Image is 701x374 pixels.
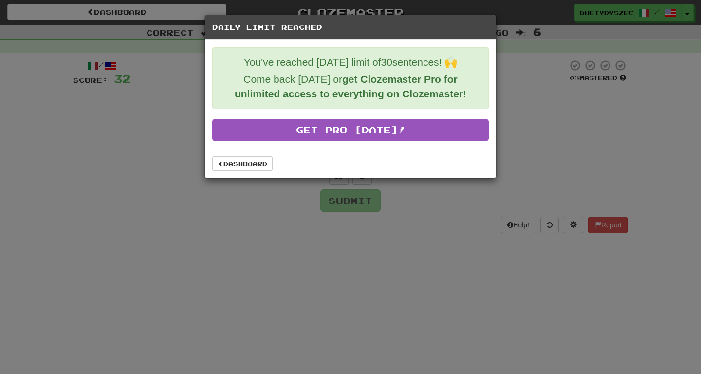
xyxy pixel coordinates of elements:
[212,22,489,32] h5: Daily Limit Reached
[212,156,273,171] a: Dashboard
[212,119,489,141] a: Get Pro [DATE]!
[220,55,481,70] p: You've reached [DATE] limit of 30 sentences! 🙌
[220,72,481,101] p: Come back [DATE] or
[235,74,466,99] strong: get Clozemaster Pro for unlimited access to everything on Clozemaster!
